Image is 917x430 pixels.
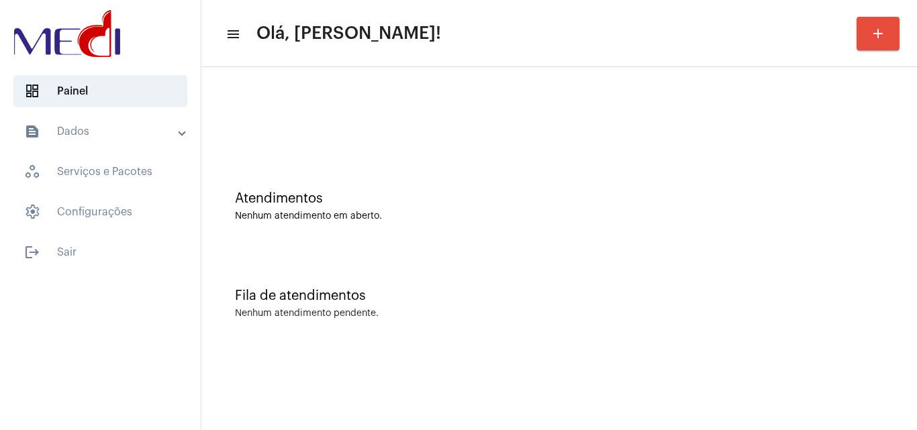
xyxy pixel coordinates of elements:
span: sidenav icon [24,204,40,220]
span: Olá, [PERSON_NAME]! [256,23,441,44]
mat-icon: sidenav icon [24,123,40,140]
div: Nenhum atendimento em aberto. [235,211,883,221]
mat-expansion-panel-header: sidenav iconDados [8,115,201,148]
span: Painel [13,75,187,107]
div: Fila de atendimentos [235,288,883,303]
span: sidenav icon [24,83,40,99]
span: Serviços e Pacotes [13,156,187,188]
span: Sair [13,236,187,268]
mat-icon: sidenav icon [24,244,40,260]
mat-icon: add [870,25,886,42]
div: Nenhum atendimento pendente. [235,309,379,319]
span: sidenav icon [24,164,40,180]
img: d3a1b5fa-500b-b90f-5a1c-719c20e9830b.png [11,7,124,60]
div: Atendimentos [235,191,883,206]
mat-panel-title: Dados [24,123,179,140]
span: Configurações [13,196,187,228]
mat-icon: sidenav icon [226,26,239,42]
